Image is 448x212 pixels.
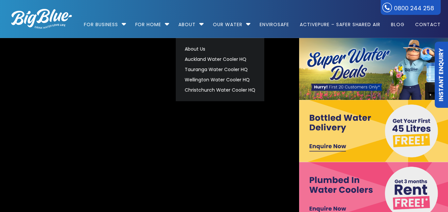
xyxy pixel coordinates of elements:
a: Instant Enquiry [435,42,448,108]
a: Tauranga Water Cooler HQ [182,64,258,75]
a: About Us [182,44,258,54]
a: Christchurch Water Cooler HQ [182,85,258,95]
img: logo [11,9,72,29]
a: Auckland Water Cooler HQ [182,54,258,64]
a: Wellington Water Cooler HQ [182,75,258,85]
